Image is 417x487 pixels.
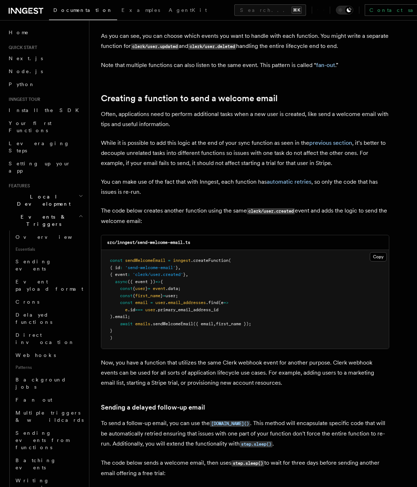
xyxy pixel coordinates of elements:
code: clerk/user.created [247,208,295,214]
span: => [223,300,229,305]
span: Event payload format [15,279,83,292]
code: clerk/user.deleted [188,44,236,50]
code: src/inngest/send-welcome-email.ts [107,240,190,245]
span: Documentation [53,7,113,13]
span: Batching events [15,457,56,470]
span: } [176,265,178,270]
span: { id [110,265,120,270]
span: (e [218,300,223,305]
span: = [163,293,165,298]
span: Delayed functions [15,312,52,325]
span: ({ email [193,321,213,326]
a: Crons [13,295,85,308]
span: = [150,300,153,305]
span: Next.js [9,55,43,61]
a: Multiple triggers & wildcards [13,406,85,426]
span: AgentKit [169,7,207,13]
span: : [128,272,130,277]
span: .createFunction [191,258,229,263]
span: event [153,286,165,291]
span: Features [6,183,30,189]
a: Setting up your app [6,157,85,177]
p: Note that multiple functions can also listen to the same event. This pattern is called “ .” [101,60,389,70]
span: . [165,300,168,305]
a: Next.js [6,52,85,65]
a: automatic retries [267,178,311,185]
span: Crons [15,299,39,305]
span: Setting up your app [9,161,71,174]
span: Sending events from functions [15,430,69,450]
span: ( [229,258,231,263]
span: : [120,265,123,270]
span: Essentials [13,243,85,255]
span: const [110,258,123,263]
code: step.sleep() [231,460,264,466]
span: .data; [165,286,181,291]
span: Examples [121,7,160,13]
span: ) [110,335,112,340]
a: fan-out [316,62,335,68]
a: Background jobs [13,373,85,393]
span: } [160,293,163,298]
span: Webhooks [15,352,56,358]
button: Copy [370,252,387,262]
a: Sending events from functions [13,426,85,454]
a: Webhooks [13,349,85,362]
span: .primary_email_address_id [155,307,218,312]
span: sendWelcomeEmail [125,258,165,263]
span: .sendWelcomeEmail [150,321,193,326]
button: Events & Triggers [6,210,85,231]
span: await [120,321,133,326]
span: Node.js [9,68,43,74]
span: Home [9,29,29,36]
span: Sending events [15,259,52,272]
p: The code below creates another function using the same event and adds the logic to send the welco... [101,206,389,226]
button: Search...⌘K [234,4,306,16]
span: .find [206,300,218,305]
a: Overview [13,231,85,243]
p: As you can see, you can choose which events you want to handle with each function. You might writ... [101,31,389,52]
span: e [125,307,128,312]
span: first_name [135,293,160,298]
span: Background jobs [15,377,66,390]
a: Creating a function to send a welcome email [101,93,278,103]
span: Local Development [6,193,79,207]
a: Sending a delayed follow-up email [101,402,205,412]
p: Now, you have a function that utilizes the same Clerk webhook event for another purpose. Clerk we... [101,358,389,388]
span: Fan out [15,397,52,403]
p: You can make use of the fact that with Inngest, each function has , so only the code that has iss... [101,177,389,197]
span: Multiple triggers & wildcards [15,410,84,423]
span: inngest [173,258,191,263]
span: Inngest tour [6,97,40,102]
span: user; [165,293,178,298]
span: } [145,286,148,291]
code: [DOMAIN_NAME]() [210,421,250,427]
span: Install the SDK [9,107,83,113]
a: [DOMAIN_NAME]() [210,420,250,426]
a: previous section [309,139,352,146]
span: 'send-welcome-email' [125,265,176,270]
span: .id [128,307,135,312]
a: Fan out [13,393,85,406]
span: { [160,279,163,284]
span: 'clerk/user.created' [133,272,183,277]
p: Often, applications need to perform additional tasks when a new user is created, like send a welc... [101,109,389,129]
a: Sending events [13,255,85,275]
span: async [115,279,128,284]
a: AgentKit [164,2,211,19]
span: emails [135,321,150,326]
a: step.sleep() [240,440,272,447]
span: const [120,293,133,298]
p: While it is possible to add this logic at the end of your sync function as seen in the , it’s bet... [101,138,389,168]
span: Python [9,81,35,87]
span: user [135,286,145,291]
span: { [133,293,135,298]
button: Toggle dark mode [336,6,353,14]
a: Documentation [49,2,117,20]
span: user [155,300,165,305]
span: Events & Triggers [6,213,79,228]
code: clerk/user.updated [131,44,179,50]
span: ).email; [110,314,130,319]
button: Local Development [6,190,85,210]
span: Quick start [6,45,37,50]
